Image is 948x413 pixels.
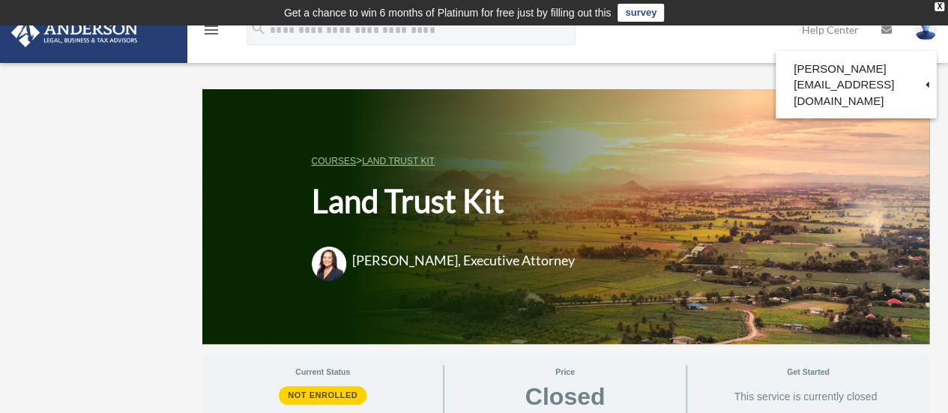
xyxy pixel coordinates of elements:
span: Price [455,365,674,379]
h3: [PERSON_NAME], Executive Attorney [352,251,575,270]
div: Get a chance to win 6 months of Platinum for free just by filling out this [284,4,612,22]
a: COURSES [312,156,356,166]
span: Get Started [698,365,919,379]
a: [PERSON_NAME][EMAIL_ADDRESS][DOMAIN_NAME] [776,55,937,115]
span: Current Status [213,365,432,379]
span: This service is currently closed [734,391,878,404]
h1: Land Trust Kit [312,179,594,223]
a: menu [202,26,220,39]
i: menu [202,21,220,39]
span: Closed [525,385,606,409]
i: search [250,20,267,37]
a: Land Trust Kit [362,156,435,166]
span: Not Enrolled [279,386,366,404]
img: Anderson Advisors Platinum Portal [7,18,142,47]
a: survey [618,4,664,22]
img: User Pic [914,19,937,40]
p: > [312,151,594,170]
div: close [935,2,944,11]
img: Amanda-Wylanda.png [312,247,346,281]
